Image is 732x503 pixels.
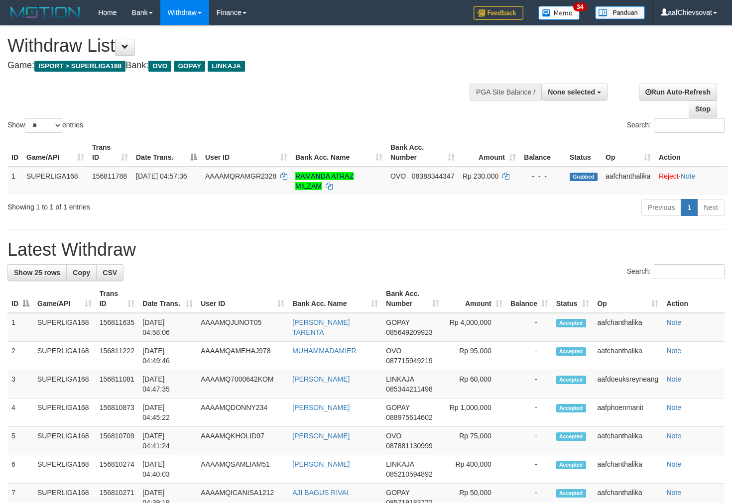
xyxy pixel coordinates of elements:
input: Search: [654,264,725,279]
th: Bank Acc. Number: activate to sort column ascending [386,138,459,167]
span: [DATE] 04:57:36 [136,172,187,180]
a: [PERSON_NAME] [292,403,350,411]
td: aafphoenmanit [593,399,662,427]
span: Copy 08388344347 to clipboard [412,172,455,180]
td: 1 [7,167,22,195]
th: Op: activate to sort column ascending [602,138,655,167]
span: Copy 088975614602 to clipboard [386,413,432,421]
h1: Withdraw List [7,36,478,56]
td: 156810709 [96,427,139,455]
td: Rp 400,000 [443,455,506,484]
span: GOPAY [174,61,205,72]
td: AAAAMQKHOLID97 [197,427,288,455]
span: Accepted [556,404,586,412]
td: 6 [7,455,33,484]
th: User ID: activate to sort column ascending [197,285,288,313]
a: CSV [96,264,123,281]
th: Action [655,138,728,167]
td: 156810873 [96,399,139,427]
td: SUPERLIGA168 [33,313,96,342]
th: Status [566,138,602,167]
td: aafdoeuksreyneang [593,370,662,399]
td: aafchanthalika [593,313,662,342]
label: Show entries [7,118,83,133]
th: User ID: activate to sort column ascending [201,138,291,167]
td: 3 [7,370,33,399]
td: AAAAMQSAMLIAM51 [197,455,288,484]
td: 156810274 [96,455,139,484]
td: SUPERLIGA168 [33,399,96,427]
a: Stop [689,101,717,117]
td: SUPERLIGA168 [33,427,96,455]
td: - [506,455,552,484]
span: Rp 230.000 [463,172,498,180]
td: 1 [7,313,33,342]
td: [DATE] 04:40:03 [138,455,197,484]
td: [DATE] 04:58:06 [138,313,197,342]
td: Rp 75,000 [443,427,506,455]
span: Show 25 rows [14,269,60,277]
span: Accepted [556,489,586,498]
td: SUPERLIGA168 [33,455,96,484]
a: [PERSON_NAME] [292,432,350,440]
span: 34 [573,2,587,11]
span: Accepted [556,376,586,384]
td: - [506,427,552,455]
td: AAAAMQDONNY234 [197,399,288,427]
th: Balance [520,138,566,167]
td: AAAAMQ7000642KOM [197,370,288,399]
span: Accepted [556,461,586,469]
div: PGA Site Balance / [470,84,541,101]
td: 156811635 [96,313,139,342]
td: 156811081 [96,370,139,399]
td: Rp 4,000,000 [443,313,506,342]
td: - [506,342,552,370]
a: Note [666,347,681,355]
a: Note [681,172,696,180]
span: Copy [73,269,90,277]
span: OVO [390,172,406,180]
th: Date Trans.: activate to sort column ascending [138,285,197,313]
td: AAAAMQAMEHAJ978 [197,342,288,370]
label: Search: [627,264,725,279]
span: None selected [548,88,595,96]
img: Button%20Memo.svg [538,6,580,20]
td: 156811222 [96,342,139,370]
a: [PERSON_NAME] TARENTA [292,318,350,336]
th: Amount: activate to sort column ascending [443,285,506,313]
th: Date Trans.: activate to sort column descending [132,138,201,167]
h1: Latest Withdraw [7,240,725,260]
th: Bank Acc. Name: activate to sort column ascending [288,285,382,313]
a: Note [666,318,681,326]
td: aafchanthalika [593,455,662,484]
td: SUPERLIGA168 [33,342,96,370]
select: Showentries [25,118,62,133]
span: Accepted [556,319,586,327]
td: Rp 95,000 [443,342,506,370]
span: OVO [386,432,401,440]
a: Note [666,460,681,468]
th: Trans ID: activate to sort column ascending [96,285,139,313]
td: aafchanthalika [593,342,662,370]
a: AJI BAGUS RIVAI [292,489,349,497]
span: Copy 087715949219 to clipboard [386,357,432,365]
span: 156811788 [92,172,127,180]
a: [PERSON_NAME] [292,460,350,468]
span: GOPAY [386,403,409,411]
th: ID: activate to sort column descending [7,285,33,313]
th: Game/API: activate to sort column ascending [22,138,88,167]
span: CSV [103,269,117,277]
td: [DATE] 04:45:22 [138,399,197,427]
td: 4 [7,399,33,427]
td: SUPERLIGA168 [33,370,96,399]
span: Copy 087881130999 to clipboard [386,442,432,450]
span: LINKAJA [386,460,414,468]
button: None selected [541,84,608,101]
a: Copy [66,264,97,281]
td: AAAAMQJUNOT05 [197,313,288,342]
label: Search: [627,118,725,133]
th: Amount: activate to sort column ascending [459,138,520,167]
td: 2 [7,342,33,370]
th: Bank Acc. Name: activate to sort column ascending [291,138,386,167]
td: - [506,370,552,399]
